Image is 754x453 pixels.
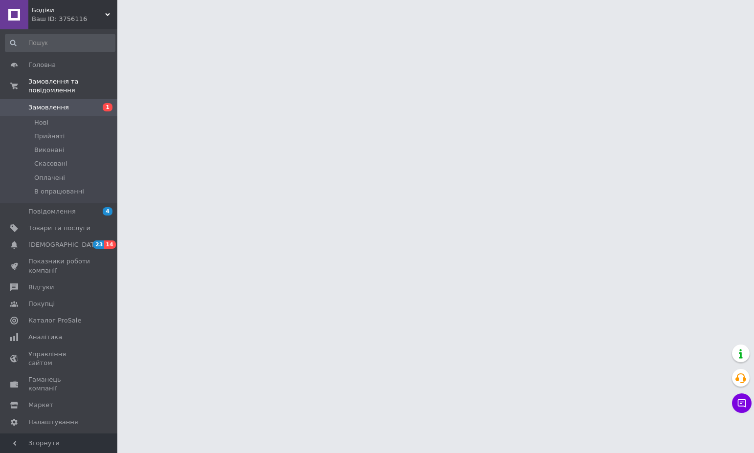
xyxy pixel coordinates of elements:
span: В опрацюванні [34,187,84,196]
span: Покупці [28,300,55,308]
span: Аналітика [28,333,62,342]
span: 1 [103,103,112,111]
span: Бодіки [32,6,105,15]
span: Управління сайтом [28,350,90,367]
span: Замовлення та повідомлення [28,77,117,95]
span: Замовлення [28,103,69,112]
span: 23 [93,240,104,249]
span: Відгуки [28,283,54,292]
span: Маркет [28,401,53,410]
span: Прийняті [34,132,65,141]
span: Гаманець компанії [28,375,90,393]
span: Повідомлення [28,207,76,216]
input: Пошук [5,34,115,52]
span: Виконані [34,146,65,154]
div: Ваш ID: 3756116 [32,15,117,23]
span: 4 [103,207,112,216]
span: Оплачені [34,173,65,182]
span: [DEMOGRAPHIC_DATA] [28,240,101,249]
span: Головна [28,61,56,69]
span: Нові [34,118,48,127]
span: Товари та послуги [28,224,90,233]
span: Показники роботи компанії [28,257,90,275]
span: 14 [104,240,115,249]
span: Скасовані [34,159,67,168]
button: Чат з покупцем [732,393,752,413]
span: Налаштування [28,418,78,427]
span: Каталог ProSale [28,316,81,325]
